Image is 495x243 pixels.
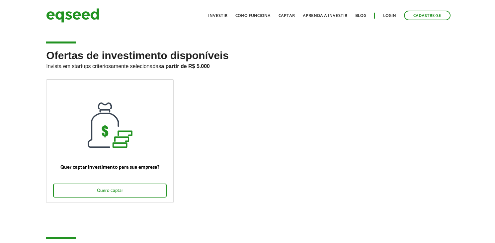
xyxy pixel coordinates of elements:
a: Cadastre-se [404,11,451,20]
a: Como funciona [235,14,271,18]
p: Invista em startups criteriosamente selecionadas [46,61,449,69]
p: Quer captar investimento para sua empresa? [53,164,167,170]
img: EqSeed [46,7,99,24]
h2: Ofertas de investimento disponíveis [46,50,449,79]
a: Investir [208,14,227,18]
div: Quero captar [53,184,167,198]
a: Captar [279,14,295,18]
a: Login [383,14,396,18]
a: Blog [355,14,366,18]
strong: a partir de R$ 5.000 [161,63,210,69]
a: Quer captar investimento para sua empresa? Quero captar [46,79,174,203]
a: Aprenda a investir [303,14,347,18]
